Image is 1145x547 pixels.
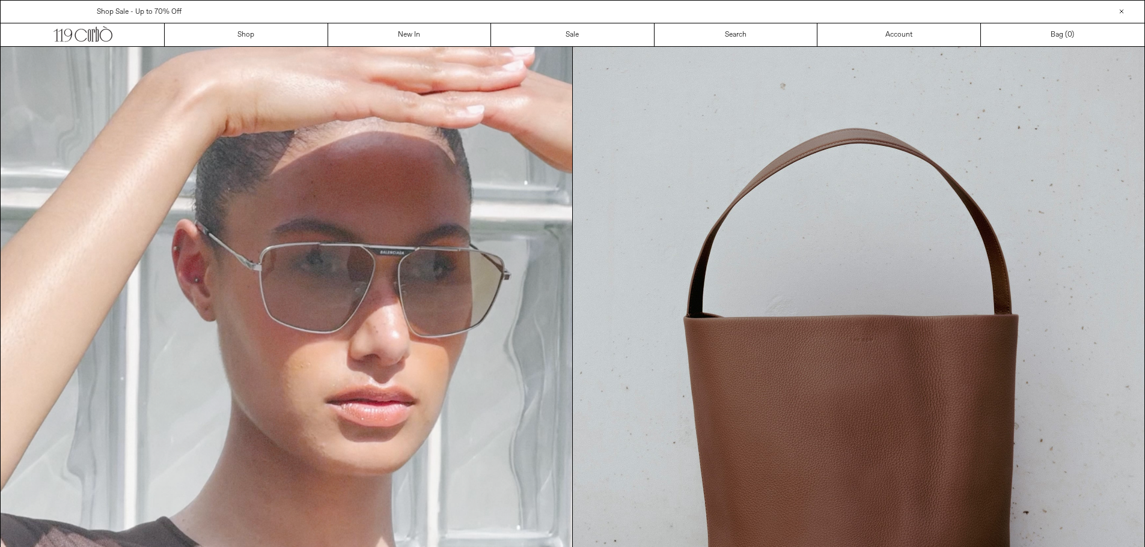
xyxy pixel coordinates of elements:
a: New In [328,23,492,46]
a: Bag () [981,23,1144,46]
a: Shop [165,23,328,46]
span: ) [1067,29,1074,40]
a: Sale [491,23,655,46]
span: 0 [1067,30,1072,40]
a: Shop Sale - Up to 70% Off [97,7,182,17]
a: Search [655,23,818,46]
a: Account [817,23,981,46]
